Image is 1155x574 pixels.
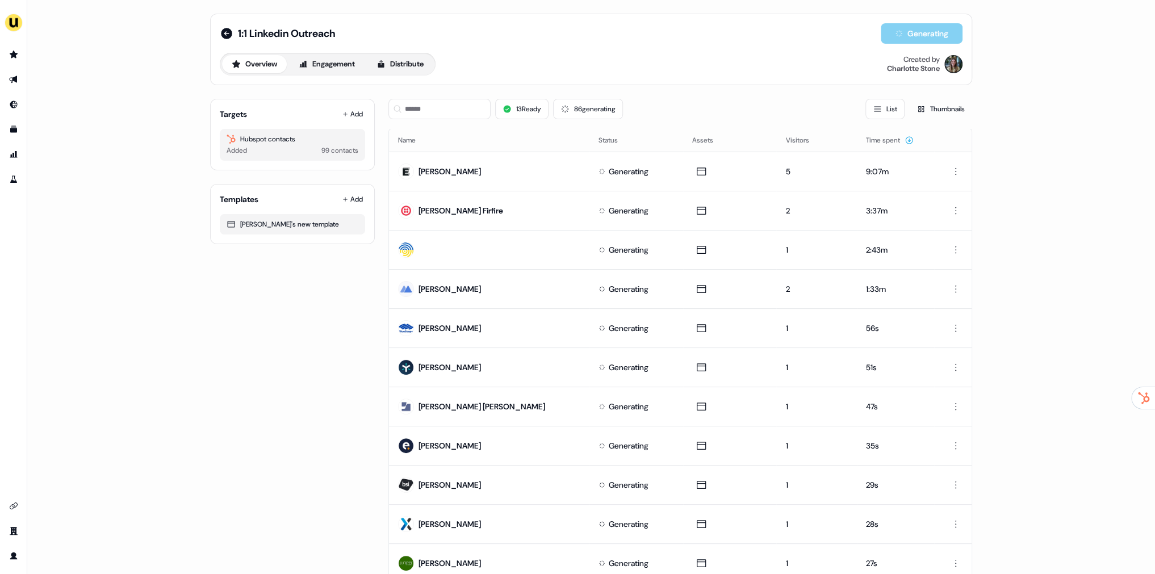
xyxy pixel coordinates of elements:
[785,440,847,451] div: 1
[866,205,925,216] div: 3:37m
[5,497,23,515] a: Go to integrations
[785,205,847,216] div: 2
[865,99,905,119] button: List
[609,401,648,412] div: Generating
[866,440,925,451] div: 35s
[227,219,358,230] div: [PERSON_NAME]'s new template
[683,129,777,152] th: Assets
[419,440,481,451] div: [PERSON_NAME]
[866,401,925,412] div: 47s
[419,205,503,216] div: [PERSON_NAME] Firfire
[220,108,247,120] div: Targets
[220,194,258,205] div: Templates
[903,55,940,64] div: Created by
[419,518,481,530] div: [PERSON_NAME]
[609,362,648,373] div: Generating
[785,244,847,255] div: 1
[419,283,481,295] div: [PERSON_NAME]
[866,166,925,177] div: 9:07m
[609,283,648,295] div: Generating
[553,99,623,119] button: 86generating
[866,322,925,334] div: 56s
[944,55,962,73] img: Charlotte
[785,166,847,177] div: 5
[5,70,23,89] a: Go to outbound experience
[398,130,429,150] button: Name
[609,558,648,569] div: Generating
[785,322,847,334] div: 1
[5,522,23,540] a: Go to team
[238,27,335,40] span: 1:1 Linkedin Outreach
[419,401,545,412] div: [PERSON_NAME] [PERSON_NAME]
[5,120,23,139] a: Go to templates
[785,518,847,530] div: 1
[785,283,847,295] div: 2
[866,479,925,491] div: 29s
[785,362,847,373] div: 1
[866,244,925,255] div: 2:43m
[609,440,648,451] div: Generating
[5,547,23,565] a: Go to profile
[419,362,481,373] div: [PERSON_NAME]
[866,283,925,295] div: 1:33m
[609,518,648,530] div: Generating
[227,133,358,145] div: Hubspot contacts
[227,145,247,156] div: Added
[5,45,23,64] a: Go to prospects
[419,166,481,177] div: [PERSON_NAME]
[495,99,549,119] button: 13Ready
[887,64,940,73] div: Charlotte Stone
[609,166,648,177] div: Generating
[419,322,481,334] div: [PERSON_NAME]
[5,95,23,114] a: Go to Inbound
[222,55,287,73] button: Overview
[367,55,433,73] button: Distribute
[419,558,481,569] div: [PERSON_NAME]
[5,170,23,188] a: Go to experiments
[5,145,23,164] a: Go to attribution
[609,479,648,491] div: Generating
[866,518,925,530] div: 28s
[609,244,648,255] div: Generating
[785,130,822,150] button: Visitors
[340,191,365,207] button: Add
[599,130,631,150] button: Status
[866,362,925,373] div: 51s
[866,130,914,150] button: Time spent
[785,401,847,412] div: 1
[289,55,365,73] button: Engagement
[609,205,648,216] div: Generating
[340,106,365,122] button: Add
[609,322,648,334] div: Generating
[866,558,925,569] div: 27s
[419,479,481,491] div: [PERSON_NAME]
[321,145,358,156] div: 99 contacts
[785,479,847,491] div: 1
[785,558,847,569] div: 1
[909,99,972,119] button: Thumbnails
